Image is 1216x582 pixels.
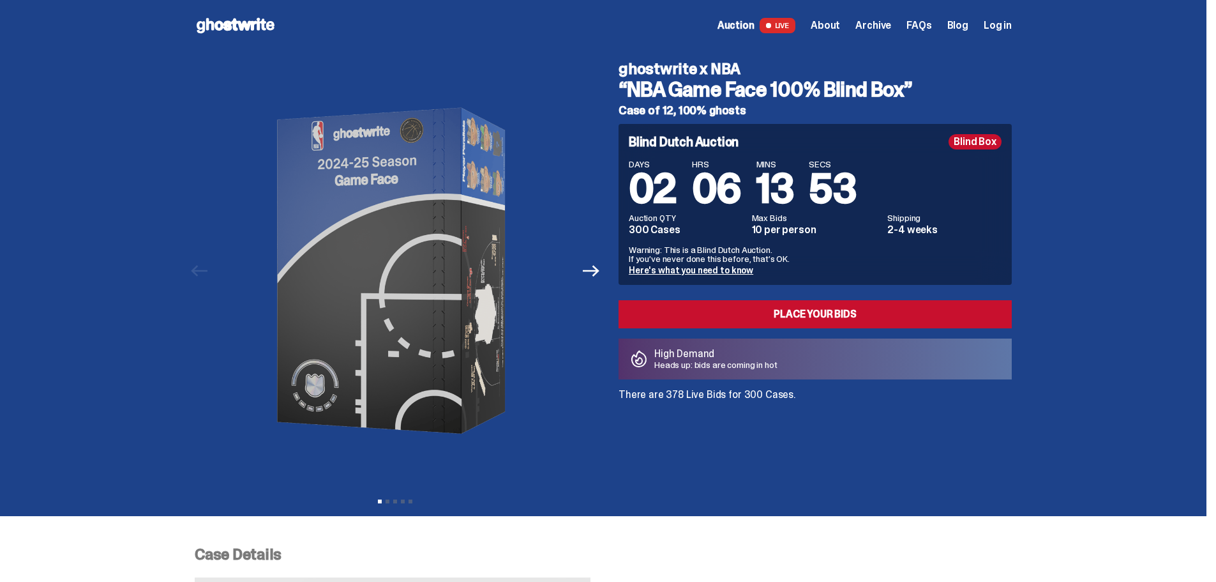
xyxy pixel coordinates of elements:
span: LIVE [760,18,796,33]
span: 06 [692,162,741,215]
div: Blind Box [949,134,1002,149]
span: Auction [717,20,754,31]
a: FAQs [906,20,931,31]
button: View slide 1 [378,500,382,503]
button: View slide 3 [393,500,397,503]
span: 53 [809,162,856,215]
a: Here's what you need to know [629,264,753,276]
a: About [811,20,840,31]
p: Warning: This is a Blind Dutch Auction. If you’ve never done this before, that’s OK. [629,245,1002,263]
dd: 10 per person [752,225,880,235]
p: High Demand [654,349,777,359]
p: Heads up: bids are coming in hot [654,360,777,369]
dt: Shipping [887,213,1002,222]
a: Archive [855,20,891,31]
button: Next [577,257,605,285]
dt: Max Bids [752,213,880,222]
h3: “NBA Game Face 100% Blind Box” [619,79,1012,100]
img: NBA-Hero-1.png [220,51,571,491]
p: Case Details [195,547,1012,562]
button: View slide 5 [409,500,412,503]
span: HRS [692,160,741,169]
span: MINS [756,160,794,169]
span: SECS [809,160,856,169]
span: DAYS [629,160,677,169]
h4: Blind Dutch Auction [629,135,739,148]
a: Place your Bids [619,300,1012,328]
button: View slide 4 [401,500,405,503]
span: 13 [756,162,794,215]
h4: ghostwrite x NBA [619,61,1012,77]
dd: 2-4 weeks [887,225,1002,235]
a: Blog [947,20,968,31]
button: View slide 2 [386,500,389,503]
dt: Auction QTY [629,213,744,222]
span: 02 [629,162,677,215]
a: Auction LIVE [717,18,795,33]
dd: 300 Cases [629,225,744,235]
h5: Case of 12, 100% ghosts [619,105,1012,116]
p: There are 378 Live Bids for 300 Cases. [619,390,1012,400]
a: Log in [984,20,1012,31]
